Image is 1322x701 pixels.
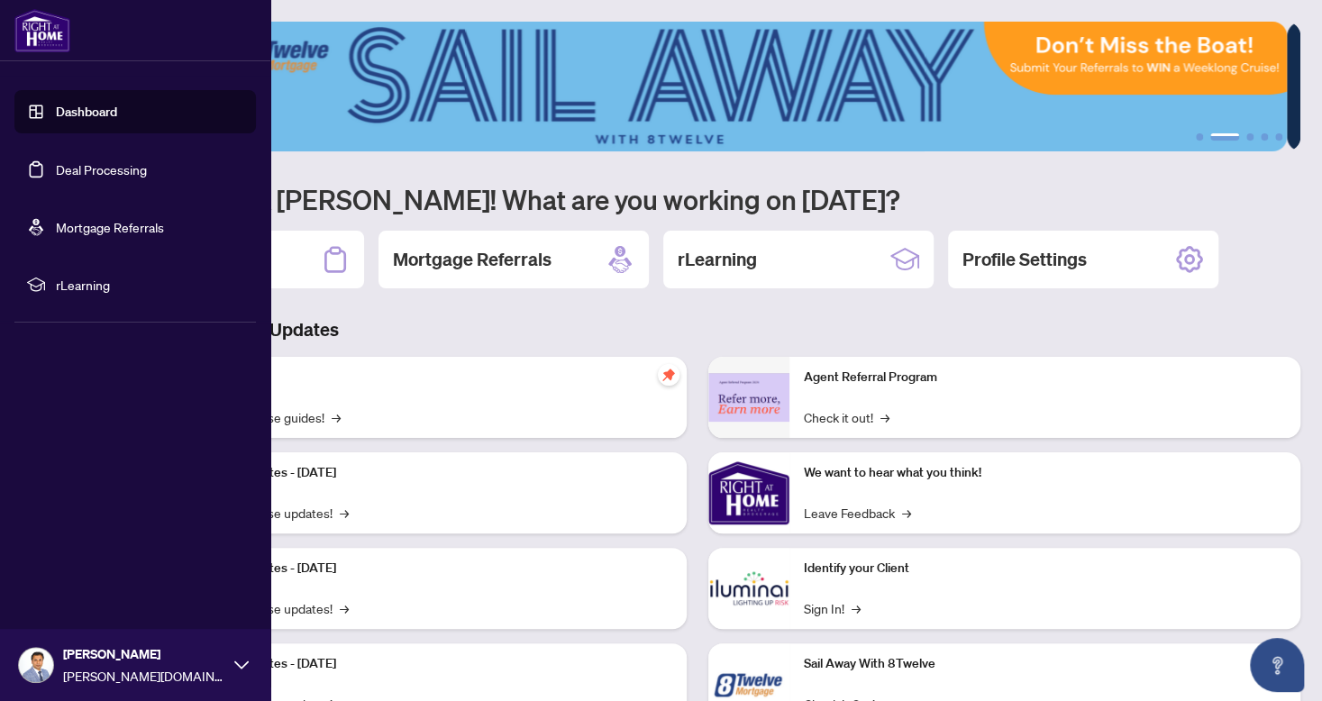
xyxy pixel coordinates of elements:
span: pushpin [658,364,679,386]
h2: rLearning [678,247,757,272]
img: Profile Icon [19,648,53,682]
span: → [332,407,341,427]
p: Self-Help [189,368,672,387]
img: We want to hear what you think! [708,452,789,533]
a: Deal Processing [56,161,147,178]
span: → [340,503,349,523]
button: 5 [1275,133,1282,141]
span: [PERSON_NAME][DOMAIN_NAME][EMAIL_ADDRESS][DOMAIN_NAME] [63,666,225,686]
h3: Brokerage & Industry Updates [94,317,1300,342]
span: → [880,407,889,427]
p: Platform Updates - [DATE] [189,559,672,578]
p: Identify your Client [804,559,1287,578]
a: Mortgage Referrals [56,219,164,235]
p: Agent Referral Program [804,368,1287,387]
img: Agent Referral Program [708,373,789,423]
span: → [340,598,349,618]
button: 3 [1246,133,1254,141]
span: → [902,503,911,523]
span: [PERSON_NAME] [63,644,225,664]
a: Check it out!→ [804,407,889,427]
a: Sign In!→ [804,598,861,618]
p: Platform Updates - [DATE] [189,463,672,483]
a: Dashboard [56,104,117,120]
button: 4 [1261,133,1268,141]
h2: Mortgage Referrals [393,247,552,272]
img: logo [14,9,70,52]
h2: Profile Settings [962,247,1087,272]
p: Platform Updates - [DATE] [189,654,672,674]
a: Leave Feedback→ [804,503,911,523]
button: 2 [1210,133,1239,141]
img: Slide 1 [94,22,1287,151]
p: We want to hear what you think! [804,463,1287,483]
button: 1 [1196,133,1203,141]
p: Sail Away With 8Twelve [804,654,1287,674]
img: Identify your Client [708,548,789,629]
span: → [852,598,861,618]
span: rLearning [56,275,243,295]
button: Open asap [1250,638,1304,692]
h1: Welcome back [PERSON_NAME]! What are you working on [DATE]? [94,182,1300,216]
